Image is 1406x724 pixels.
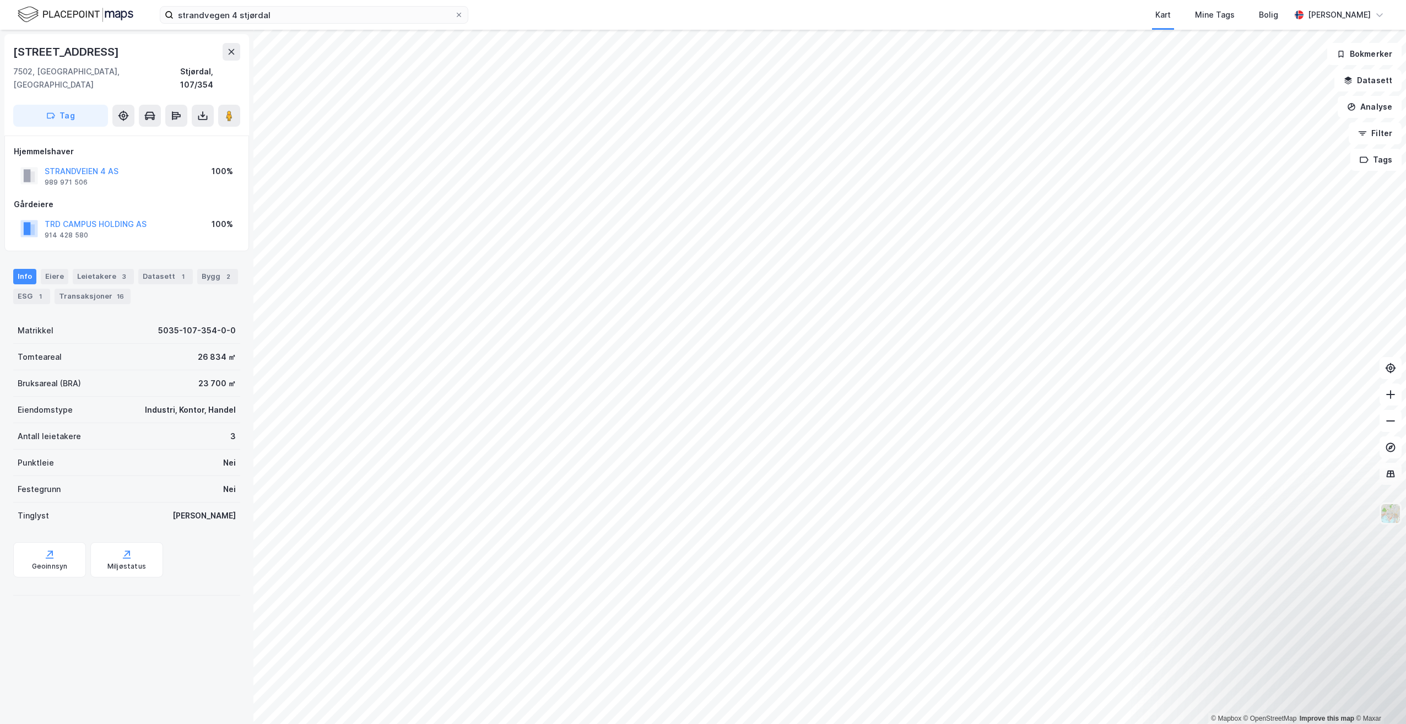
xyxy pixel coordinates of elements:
div: 100% [212,218,233,231]
div: Tomteareal [18,350,62,364]
div: 23 700 ㎡ [198,377,236,390]
div: 26 834 ㎡ [198,350,236,364]
div: Eiendomstype [18,403,73,417]
div: ESG [13,289,50,304]
div: Bruksareal (BRA) [18,377,81,390]
div: Punktleie [18,456,54,469]
div: 3 [118,271,129,282]
div: Stjørdal, 107/354 [180,65,240,91]
div: 100% [212,165,233,178]
div: Transaksjoner [55,289,131,304]
button: Tag [13,105,108,127]
div: Geoinnsyn [32,562,68,571]
button: Filter [1349,122,1402,144]
div: Datasett [138,269,193,284]
button: Tags [1350,149,1402,171]
div: Festegrunn [18,483,61,496]
div: Hjemmelshaver [14,145,240,158]
div: Bolig [1259,8,1278,21]
div: Miljøstatus [107,562,146,571]
div: 989 971 506 [45,178,88,187]
button: Analyse [1338,96,1402,118]
div: 7502, [GEOGRAPHIC_DATA], [GEOGRAPHIC_DATA] [13,65,180,91]
div: Nei [223,456,236,469]
a: OpenStreetMap [1243,715,1297,722]
div: [PERSON_NAME] [172,509,236,522]
div: Matrikkel [18,324,53,337]
div: Antall leietakere [18,430,81,443]
div: Info [13,269,36,284]
img: logo.f888ab2527a4732fd821a326f86c7f29.svg [18,5,133,24]
div: Eiere [41,269,68,284]
div: Nei [223,483,236,496]
div: 2 [223,271,234,282]
img: Z [1380,503,1401,524]
div: Gårdeiere [14,198,240,211]
div: Kart [1155,8,1171,21]
div: 3 [230,430,236,443]
div: 5035-107-354-0-0 [158,324,236,337]
div: 914 428 580 [45,231,88,240]
div: Tinglyst [18,509,49,522]
div: Industri, Kontor, Handel [145,403,236,417]
a: Mapbox [1211,715,1241,722]
div: [PERSON_NAME] [1308,8,1371,21]
button: Datasett [1334,69,1402,91]
div: Mine Tags [1195,8,1235,21]
button: Bokmerker [1327,43,1402,65]
input: Søk på adresse, matrikkel, gårdeiere, leietakere eller personer [174,7,455,23]
div: Bygg [197,269,238,284]
div: 1 [35,291,46,302]
div: 1 [177,271,188,282]
a: Improve this map [1300,715,1354,722]
div: 16 [115,291,126,302]
div: Leietakere [73,269,134,284]
div: [STREET_ADDRESS] [13,43,121,61]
